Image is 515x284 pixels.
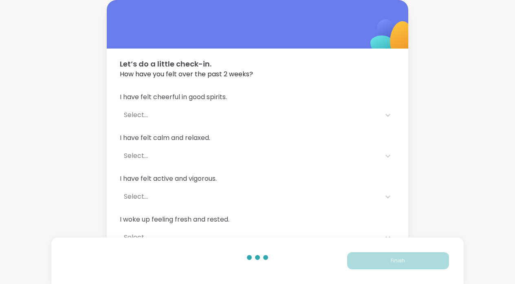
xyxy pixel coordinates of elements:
[120,174,395,184] span: I have felt active and vigorous.
[120,133,395,143] span: I have felt calm and relaxed.
[124,110,376,120] div: Select...
[120,69,395,79] span: How have you felt over the past 2 weeks?
[391,257,405,264] span: Finish
[124,151,376,161] div: Select...
[124,192,376,202] div: Select...
[120,58,395,69] span: Let’s do a little check-in.
[347,252,449,269] button: Finish
[120,92,395,102] span: I have felt cheerful in good spirits.
[124,233,376,242] div: Select...
[120,215,395,224] span: I woke up feeling fresh and rested.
